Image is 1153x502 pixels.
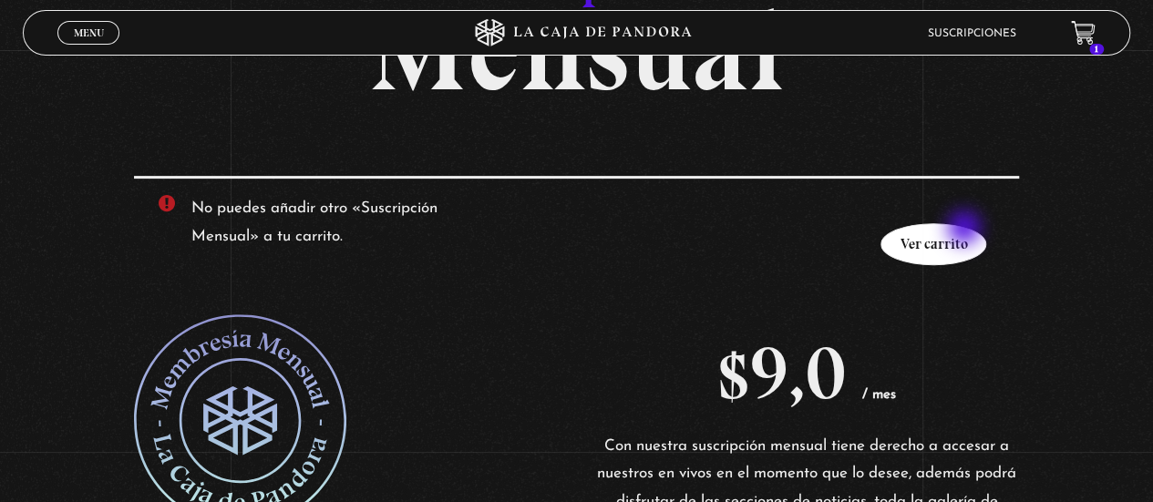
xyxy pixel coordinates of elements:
span: Menu [74,27,104,38]
bdi: 9,0 [718,330,847,417]
li: No puedes añadir otro « Mensual» a tu carrito. [191,195,987,251]
a: Suscripciones [928,28,1016,39]
a: 1 [1071,21,1096,46]
span: $ [718,330,749,417]
a: Ver carrito [880,223,986,265]
span: / mes [862,388,896,402]
span: Cerrar [67,43,110,56]
span: 1 [1089,44,1104,55]
span: Suscripción [361,200,438,216]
